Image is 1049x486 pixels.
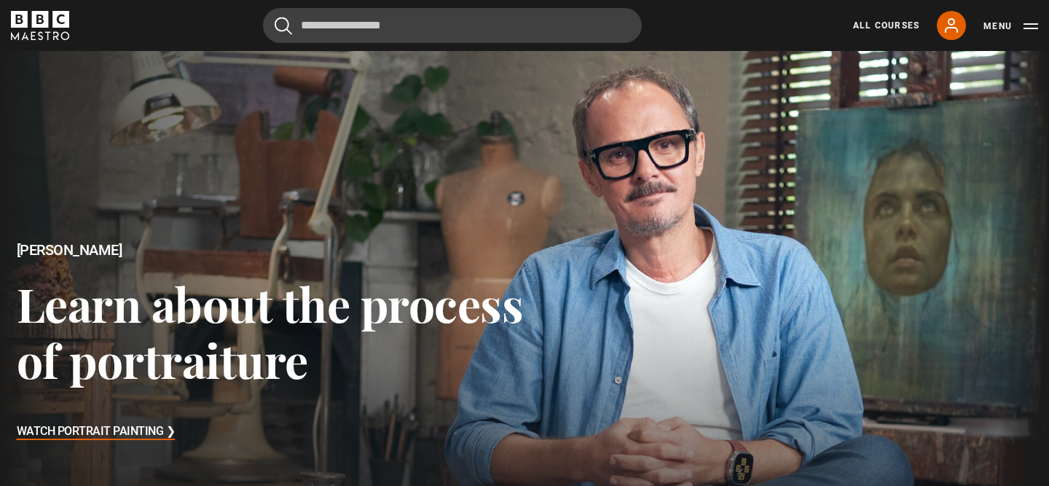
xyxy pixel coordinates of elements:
h2: [PERSON_NAME] [17,242,525,259]
input: Search [263,8,642,43]
h3: Watch Portrait Painting ❯ [17,421,176,443]
button: Toggle navigation [983,19,1038,34]
a: All Courses [853,19,919,32]
button: Submit the search query [275,17,292,35]
h3: Learn about the process of portraiture [17,275,525,388]
svg: BBC Maestro [11,11,69,40]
